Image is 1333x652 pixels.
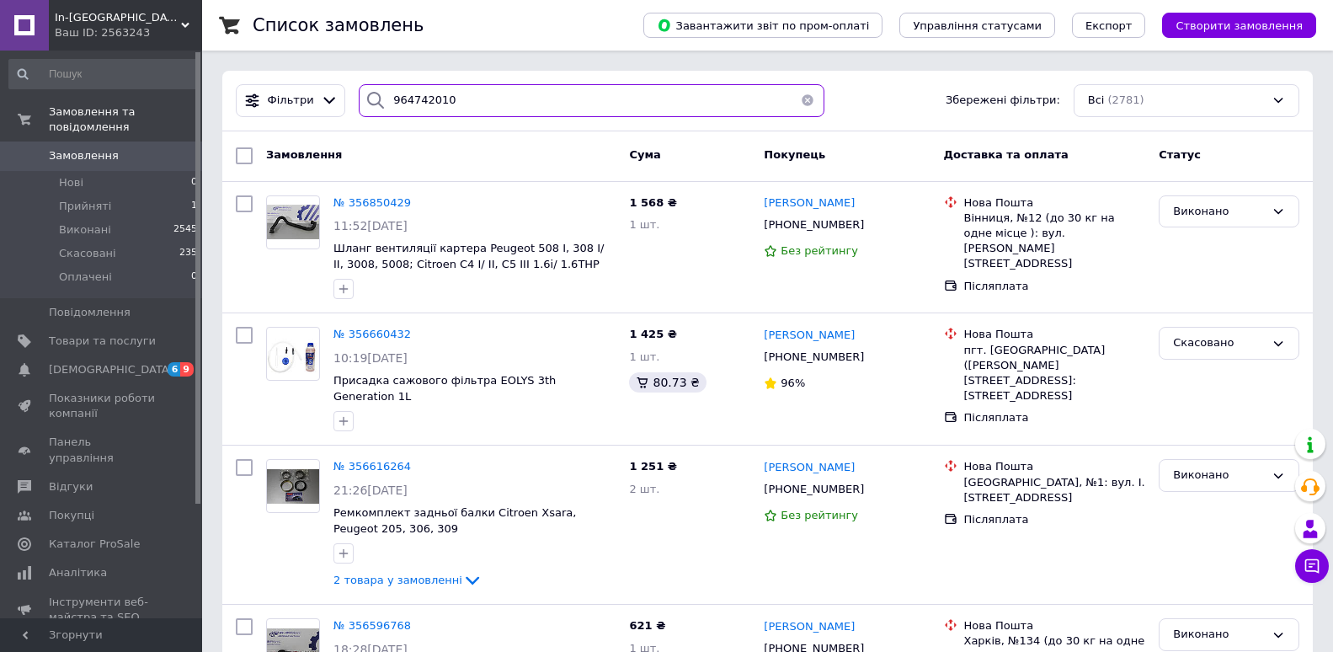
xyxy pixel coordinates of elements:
[764,329,855,341] span: [PERSON_NAME]
[8,59,199,89] input: Пошук
[55,25,202,40] div: Ваш ID: 2563243
[1173,203,1265,221] div: Виконано
[764,218,864,231] span: [PHONE_NUMBER]
[1176,19,1303,32] span: Створити замовлення
[333,351,408,365] span: 10:19[DATE]
[629,196,676,209] span: 1 568 ₴
[267,469,319,504] img: Фото товару
[764,461,855,473] span: [PERSON_NAME]
[191,175,197,190] span: 0
[359,84,824,117] input: Пошук за номером замовлення, ПІБ покупця, номером телефону, Email, номером накладної
[764,483,864,495] span: [PHONE_NUMBER]
[964,343,1146,404] div: пгт. [GEOGRAPHIC_DATA] ([PERSON_NAME][STREET_ADDRESS]: [STREET_ADDRESS]
[333,242,604,286] a: Шланг вентиляції картера Peugeot 508 I, 308 I/ II, 3008, 5008; Citroen C4 I/ II, C5 III 1.6i/ 1.6...
[781,377,805,389] span: 96%
[59,175,83,190] span: Нові
[629,619,665,632] span: 621 ₴
[168,362,181,377] span: 6
[268,93,314,109] span: Фільтри
[266,195,320,249] a: Фото товару
[333,574,462,586] span: 2 товара у замовленні
[49,148,119,163] span: Замовлення
[333,328,411,340] a: № 356660432
[781,509,858,521] span: Без рейтингу
[59,222,111,238] span: Виконані
[629,372,706,393] div: 80.73 ₴
[764,460,855,476] a: [PERSON_NAME]
[643,13,882,38] button: Завантажити звіт по пром-оплаті
[1173,626,1265,644] div: Виконано
[913,19,1042,32] span: Управління статусами
[266,327,320,381] a: Фото товару
[333,506,576,535] a: Ремкомплект задньої балки Citroen Xsara, Peugeot 205, 306, 309
[59,270,112,285] span: Оплачені
[49,537,140,552] span: Каталог ProSale
[49,104,202,135] span: Замовлення та повідомлення
[49,391,156,421] span: Показники роботи компанії
[964,195,1146,211] div: Нова Пошта
[333,484,408,497] span: 21:26[DATE]
[333,619,411,632] a: № 356596768
[1295,549,1329,583] button: Чат з покупцем
[946,93,1060,109] span: Збережені фільтри:
[1173,467,1265,484] div: Виконано
[179,246,197,261] span: 235
[764,350,864,363] span: [PHONE_NUMBER]
[191,199,197,214] span: 1
[333,460,411,473] a: № 356616264
[1159,148,1201,161] span: Статус
[964,211,1146,272] div: Вінниця, №12 (до 30 кг на одне місце ): вул. [PERSON_NAME][STREET_ADDRESS]
[1173,334,1265,352] div: Скасовано
[1072,13,1146,38] button: Експорт
[964,512,1146,527] div: Післяплата
[1107,94,1144,106] span: (2781)
[333,574,483,586] a: 2 товара у замовленні
[781,244,858,257] span: Без рейтингу
[333,374,556,403] a: Присадка сажового фільтра EOLYS 3th Generation 1L
[1088,93,1105,109] span: Всі
[791,84,824,117] button: Очистить
[49,435,156,465] span: Панель управління
[333,219,408,232] span: 11:52[DATE]
[964,618,1146,633] div: Нова Пошта
[764,148,825,161] span: Покупець
[49,305,131,320] span: Повідомлення
[55,10,181,25] span: In-France
[629,218,659,231] span: 1 шт.
[191,270,197,285] span: 0
[266,459,320,513] a: Фото товару
[59,246,116,261] span: Скасовані
[1162,13,1316,38] button: Створити замовлення
[964,327,1146,342] div: Нова Пошта
[964,459,1146,474] div: Нова Пошта
[764,195,855,211] a: [PERSON_NAME]
[629,328,676,340] span: 1 425 ₴
[964,475,1146,505] div: [GEOGRAPHIC_DATA], №1: вул. І. [STREET_ADDRESS]
[49,479,93,494] span: Відгуки
[1145,19,1316,31] a: Створити замовлення
[267,334,319,374] img: Фото товару
[267,205,319,239] img: Фото товару
[899,13,1055,38] button: Управління статусами
[764,196,855,209] span: [PERSON_NAME]
[49,565,107,580] span: Аналітика
[944,148,1069,161] span: Доставка та оплата
[59,199,111,214] span: Прийняті
[253,15,424,35] h1: Список замовлень
[657,18,869,33] span: Завантажити звіт по пром-оплаті
[266,148,342,161] span: Замовлення
[629,460,676,473] span: 1 251 ₴
[629,483,659,495] span: 2 шт.
[173,222,197,238] span: 2545
[964,279,1146,294] div: Післяплата
[764,328,855,344] a: [PERSON_NAME]
[764,619,855,635] a: [PERSON_NAME]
